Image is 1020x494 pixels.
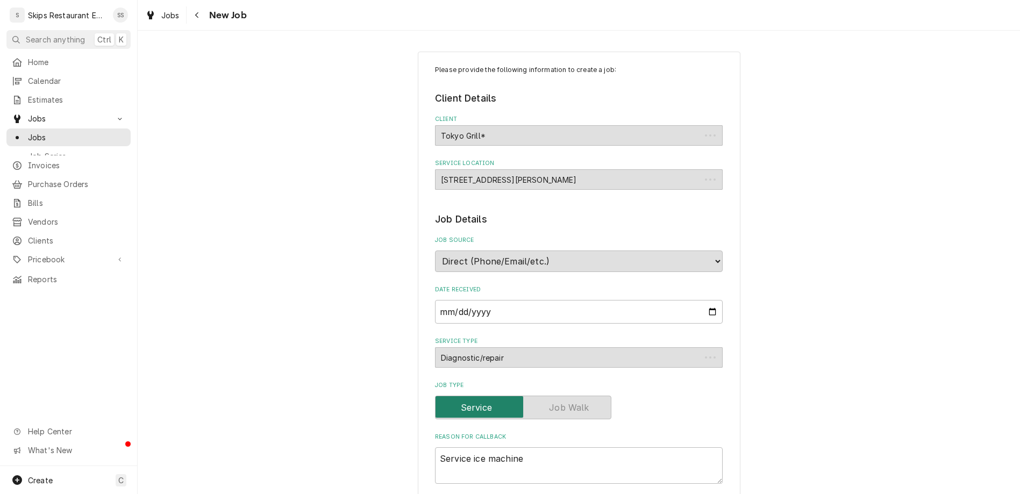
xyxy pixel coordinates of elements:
[435,300,723,324] input: yyyy-mm-dd
[28,10,107,21] div: Skips Restaurant Equipment
[26,34,85,45] span: Search anything
[189,6,206,24] button: Navigate back
[118,475,124,486] span: C
[28,160,125,171] span: Invoices
[6,423,131,440] a: Go to Help Center
[435,433,723,484] div: Reason For Callback
[435,91,723,105] legend: Client Details
[435,381,723,419] div: Job Type
[28,75,125,87] span: Calendar
[435,115,723,124] label: Client
[6,110,131,127] a: Go to Jobs
[28,274,125,285] span: Reports
[28,216,125,227] span: Vendors
[435,433,723,441] label: Reason For Callback
[435,285,723,294] label: Date Received
[28,132,125,143] span: Jobs
[6,30,131,49] button: Search anythingCtrlK
[28,254,109,265] span: Pricebook
[28,178,125,190] span: Purchase Orders
[6,194,131,212] a: Bills
[6,270,131,288] a: Reports
[28,197,125,209] span: Bills
[435,285,723,324] div: Date Received
[28,235,125,246] span: Clients
[435,337,723,346] label: Service Type
[10,8,25,23] div: S
[28,445,124,456] span: What's New
[141,6,184,24] a: Jobs
[435,212,723,226] legend: Job Details
[206,8,247,23] span: New Job
[435,169,723,190] div: 5006 N Navarro St, Victoria, TX 77904
[435,236,723,272] div: Job Source
[6,213,131,231] a: Vendors
[6,53,131,71] a: Home
[435,236,723,245] label: Job Source
[28,56,125,68] span: Home
[28,151,125,162] span: Job Series
[28,113,109,124] span: Jobs
[435,159,723,168] label: Service Location
[435,159,723,190] div: Service Location
[6,232,131,249] a: Clients
[28,94,125,105] span: Estimates
[435,125,723,146] div: Tokyo Grill*
[6,156,131,174] a: Invoices
[161,10,180,21] span: Jobs
[6,147,131,165] a: Job Series
[6,175,131,193] a: Purchase Orders
[435,396,723,419] div: Service
[113,8,128,23] div: SS
[435,115,723,146] div: Client
[6,72,131,90] a: Calendar
[435,381,723,390] label: Job Type
[113,8,128,23] div: Shan Skipper's Avatar
[435,337,723,368] div: Service Type
[435,347,723,368] div: Diagnostic/repair
[435,65,723,75] p: Please provide the following information to create a job:
[6,91,131,109] a: Estimates
[6,128,131,146] a: Jobs
[6,250,131,268] a: Go to Pricebook
[435,447,723,484] textarea: Service ice machine
[28,476,53,485] span: Create
[10,8,25,23] div: Skips Restaurant Equipment's Avatar
[119,34,124,45] span: K
[97,34,111,45] span: Ctrl
[6,441,131,459] a: Go to What's New
[28,426,124,437] span: Help Center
